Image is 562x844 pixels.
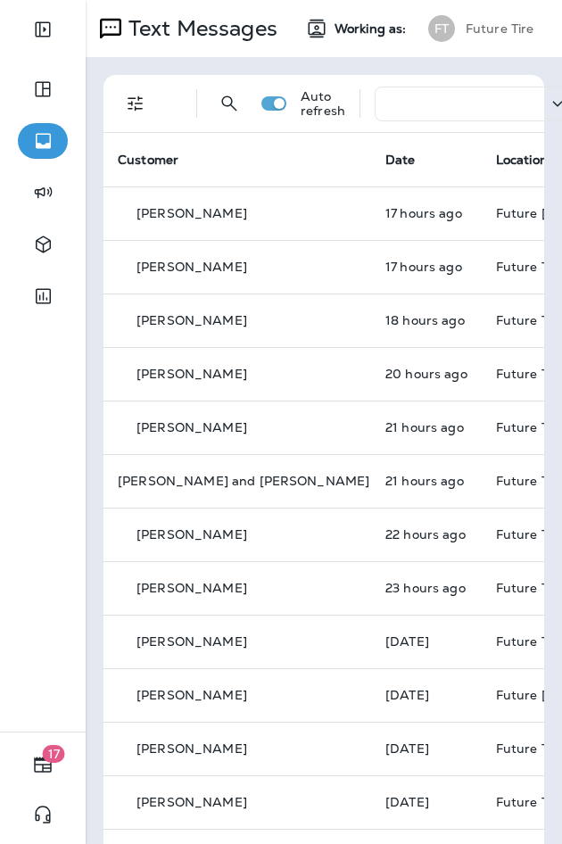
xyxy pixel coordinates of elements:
[118,152,178,168] span: Customer
[136,206,247,220] p: [PERSON_NAME]
[43,745,65,763] span: 17
[136,527,247,542] p: [PERSON_NAME]
[136,420,247,434] p: [PERSON_NAME]
[428,15,455,42] div: FT
[136,634,247,649] p: [PERSON_NAME]
[496,152,548,168] span: Location
[385,420,467,434] p: Sep 23, 2025 10:44 AM
[18,12,68,47] button: Expand Sidebar
[385,688,467,702] p: Sep 23, 2025 08:25 AM
[118,474,369,488] p: [PERSON_NAME] and [PERSON_NAME]
[385,795,467,809] p: Sep 22, 2025 03:13 PM
[385,152,416,168] span: Date
[121,15,277,42] p: Text Messages
[466,21,534,36] p: Future Tire
[136,688,247,702] p: [PERSON_NAME]
[385,206,467,220] p: Sep 23, 2025 03:07 PM
[385,634,467,649] p: Sep 23, 2025 08:25 AM
[118,86,153,121] button: Filters
[385,581,467,595] p: Sep 23, 2025 08:59 AM
[385,260,467,274] p: Sep 23, 2025 02:38 PM
[136,741,247,756] p: [PERSON_NAME]
[385,527,467,542] p: Sep 23, 2025 09:43 AM
[136,581,247,595] p: [PERSON_NAME]
[18,747,68,782] button: 17
[385,313,467,327] p: Sep 23, 2025 01:49 PM
[136,795,247,809] p: [PERSON_NAME]
[385,474,467,488] p: Sep 23, 2025 10:33 AM
[385,741,467,756] p: Sep 23, 2025 08:23 AM
[136,367,247,381] p: [PERSON_NAME]
[335,21,410,37] span: Working as:
[136,313,247,327] p: [PERSON_NAME]
[385,367,467,381] p: Sep 23, 2025 11:49 AM
[301,89,345,118] p: Auto refresh
[136,260,247,274] p: [PERSON_NAME]
[211,86,247,121] button: Search Messages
